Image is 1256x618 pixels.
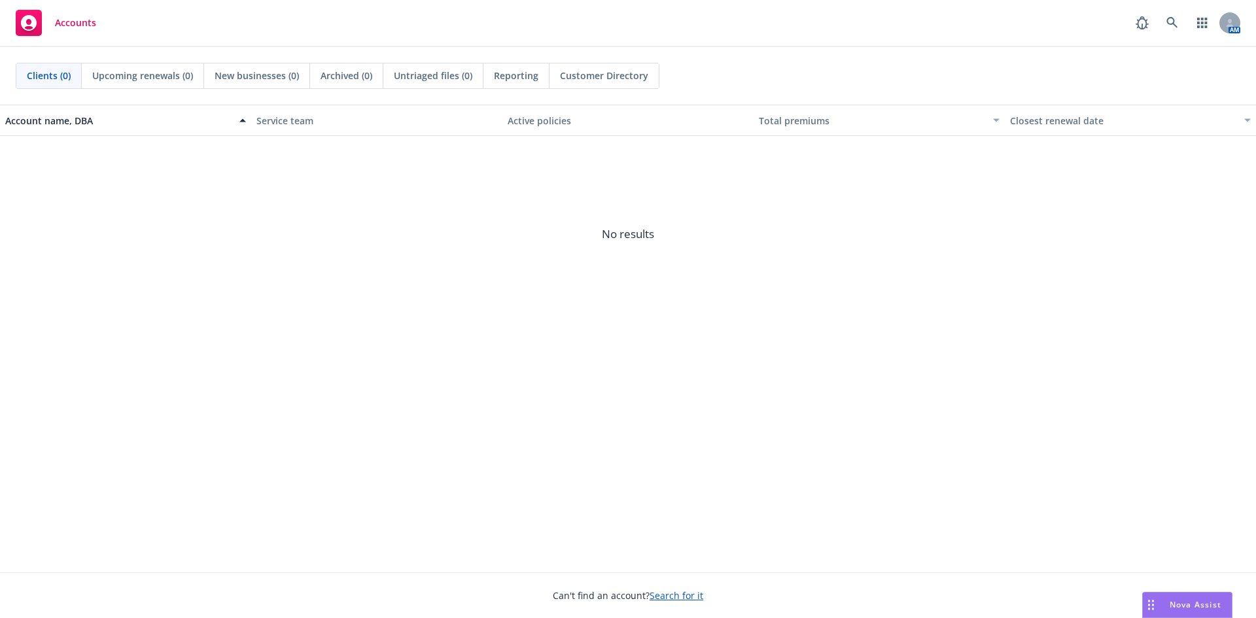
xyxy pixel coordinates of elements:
button: Total premiums [754,105,1005,136]
div: Account name, DBA [5,114,232,128]
a: Report a Bug [1129,10,1155,36]
span: New businesses (0) [215,69,299,82]
a: Search [1159,10,1185,36]
button: Active policies [502,105,754,136]
span: Customer Directory [560,69,648,82]
span: Nova Assist [1170,599,1221,610]
span: Upcoming renewals (0) [92,69,193,82]
span: Accounts [55,18,96,28]
div: Total premiums [759,114,985,128]
span: Archived (0) [321,69,372,82]
div: Service team [256,114,497,128]
a: Search for it [650,589,703,602]
button: Closest renewal date [1005,105,1256,136]
span: Can't find an account? [553,589,703,602]
span: Clients (0) [27,69,71,82]
span: Untriaged files (0) [394,69,472,82]
div: Active policies [508,114,748,128]
button: Service team [251,105,502,136]
span: Reporting [494,69,538,82]
button: Nova Assist [1142,592,1232,618]
a: Accounts [10,5,101,41]
div: Drag to move [1143,592,1159,617]
div: Closest renewal date [1010,114,1236,128]
a: Switch app [1189,10,1215,36]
